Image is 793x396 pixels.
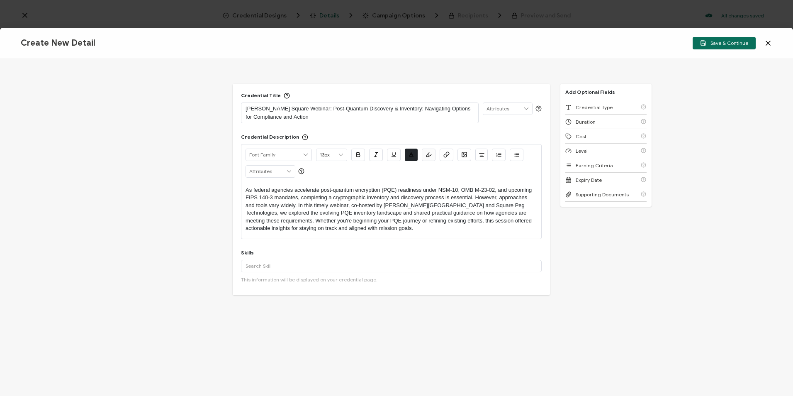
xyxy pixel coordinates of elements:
[700,40,748,46] span: Save & Continue
[576,148,588,154] span: Level
[560,89,620,95] p: Add Optional Fields
[576,104,613,110] span: Credential Type
[241,134,308,140] div: Credential Description
[241,92,290,98] div: Credential Title
[693,37,756,49] button: Save & Continue
[576,133,586,139] span: Cost
[246,105,474,121] p: [PERSON_NAME] Square Webinar: Post-Quantum Discovery & Inventory: Navigating Options for Complian...
[576,162,613,169] span: Earning Criteria
[316,149,347,161] input: Font Size
[21,38,95,48] span: Create New Detail
[483,103,532,115] input: Attributes
[241,276,377,283] span: This information will be displayed on your credential page.
[241,260,542,272] input: Search Skill
[246,149,311,161] input: Font Family
[246,186,537,232] p: As federal agencies accelerate post-quantum encryption (PQE) readiness under NSM-10, OMB M-23-02,...
[576,119,596,125] span: Duration
[241,249,254,256] div: Skills
[576,191,629,198] span: Supporting Documents
[246,166,295,177] input: Attributes
[655,302,793,396] iframe: Chat Widget
[576,177,602,183] span: Expiry Date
